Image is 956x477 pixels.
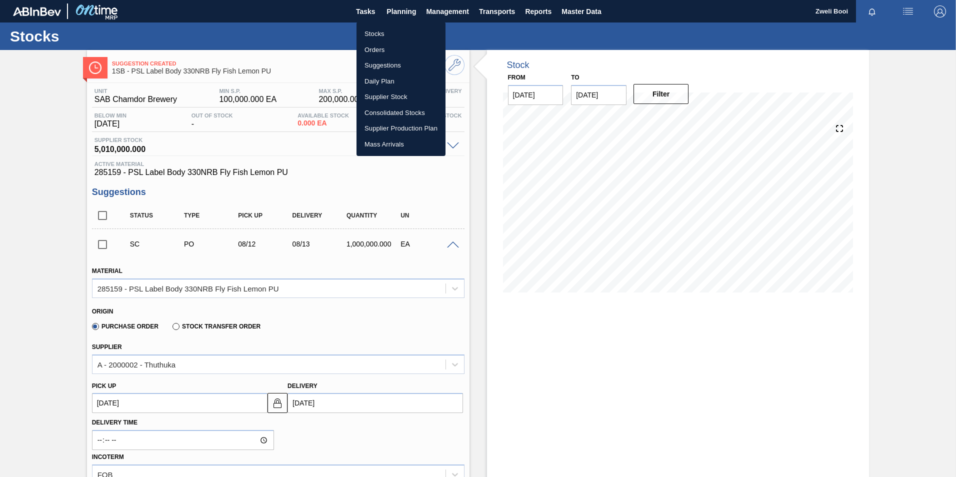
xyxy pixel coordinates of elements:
a: Suggestions [356,57,445,73]
a: Daily Plan [356,73,445,89]
a: Stocks [356,26,445,42]
a: Orders [356,42,445,58]
a: Supplier Production Plan [356,120,445,136]
a: Mass Arrivals [356,136,445,152]
a: Consolidated Stocks [356,105,445,121]
a: Supplier Stock [356,89,445,105]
